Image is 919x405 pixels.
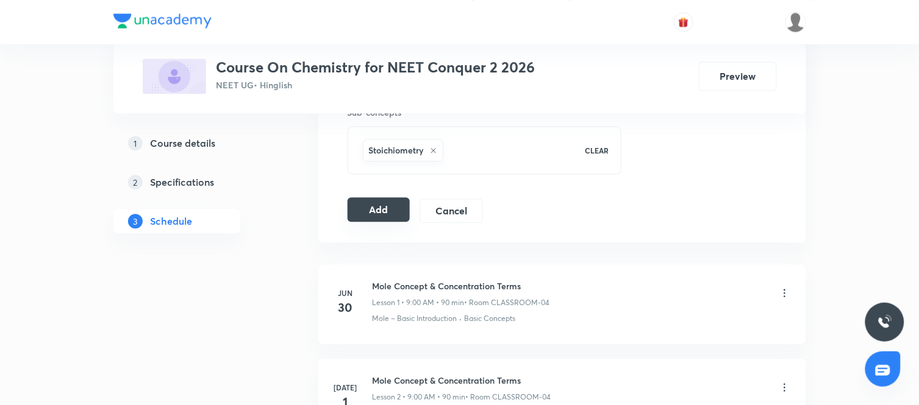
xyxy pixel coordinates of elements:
[878,315,892,329] img: ttu
[678,16,689,27] img: avatar
[699,62,777,91] button: Preview
[674,12,693,32] button: avatar
[113,131,279,155] a: 1Course details
[128,175,143,189] p: 2
[128,136,143,150] p: 1
[150,214,192,228] h5: Schedule
[466,392,551,403] p: • Room CLASSROOM-04
[465,297,550,308] p: • Room CLASSROOM-04
[460,313,462,324] div: ·
[128,214,143,228] p: 3
[420,199,482,223] button: Cancel
[216,79,535,91] p: NEET UG • Hinglish
[785,12,806,32] img: Md Khalid Hasan Ansari
[369,144,424,157] h6: Stoichiometry
[334,287,358,298] h6: Jun
[373,280,550,292] h6: Mole Concept & Concentration Terms
[216,58,535,76] h3: Course On Chemistry for NEET Conquer 2 2026
[113,170,279,194] a: 2Specifications
[373,313,457,324] p: Mole – Basic Introduction
[373,374,551,387] h6: Mole Concept & Concentration Terms
[143,58,206,94] img: C28C7D03-31C9-4455-86AF-FB50155DCF16_plus.png
[150,175,214,189] h5: Specifications
[373,392,466,403] p: Lesson 2 • 9:00 AM • 90 min
[113,13,212,31] a: Company Logo
[585,145,609,156] p: CLEAR
[334,382,358,393] h6: [DATE]
[150,136,215,150] h5: Course details
[334,298,358,317] h4: 30
[113,13,212,28] img: Company Logo
[465,313,516,324] p: Basic Concepts
[373,297,465,308] p: Lesson 1 • 9:00 AM • 90 min
[348,197,410,222] button: Add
